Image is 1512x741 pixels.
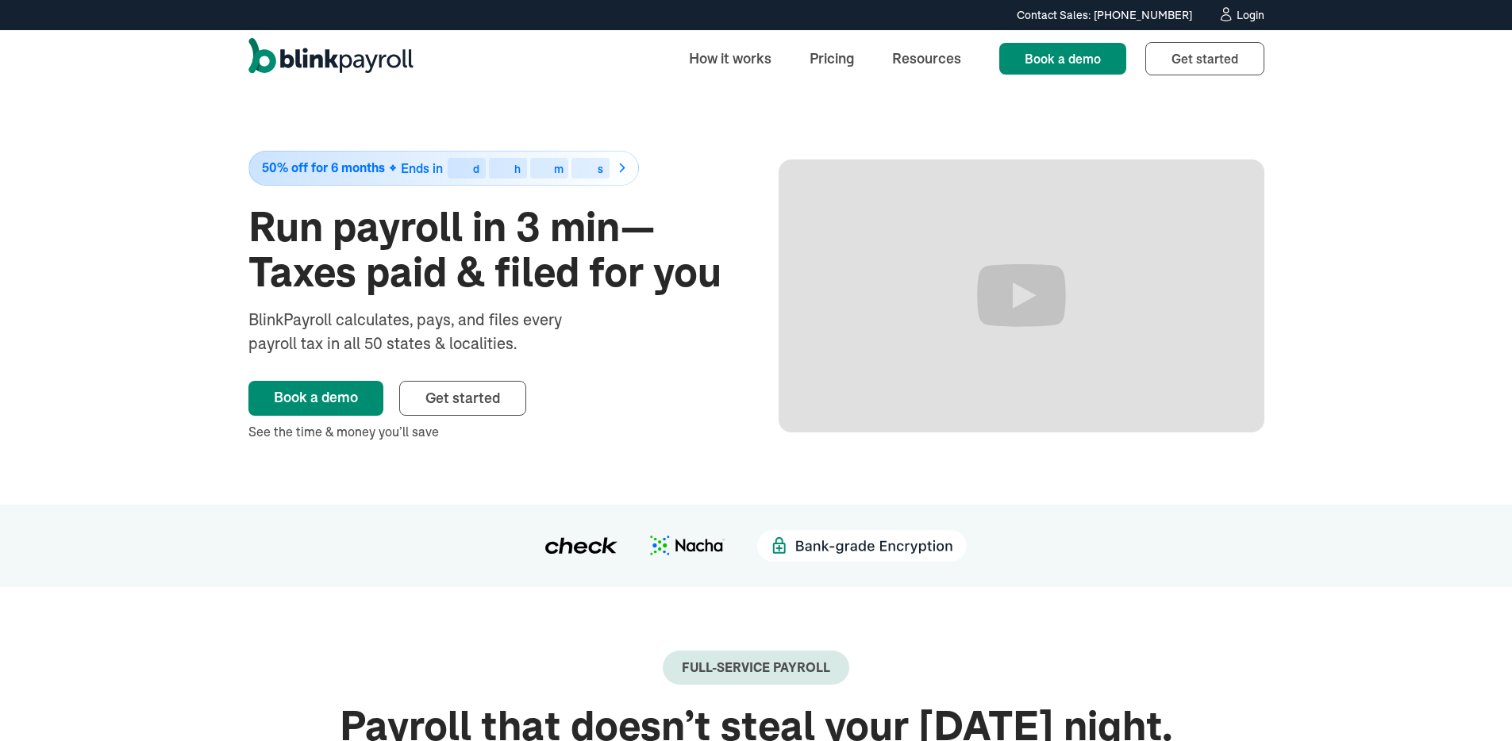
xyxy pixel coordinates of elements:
iframe: Run Payroll in 3 min with BlinkPayroll [779,159,1264,432]
div: h [514,163,521,175]
a: How it works [676,41,784,75]
div: m [554,163,564,175]
a: Book a demo [248,381,383,416]
span: 50% off for 6 months [262,161,385,175]
span: Book a demo [1025,51,1101,67]
span: Get started [1172,51,1238,67]
a: Resources [879,41,974,75]
a: Pricing [797,41,867,75]
div: BlinkPayroll calculates, pays, and files every payroll tax in all 50 states & localities. [248,308,604,355]
a: Get started [399,381,526,416]
div: d [473,163,479,175]
span: Ends in [401,160,443,176]
div: See the time & money you’ll save [248,422,734,441]
span: Get started [425,389,500,407]
a: Get started [1145,42,1264,75]
h1: Run payroll in 3 min—Taxes paid & filed for you [248,205,734,295]
div: s [598,163,603,175]
div: Contact Sales: [PHONE_NUMBER] [1017,7,1192,24]
a: 50% off for 6 monthsEnds indhms [248,151,734,186]
a: Book a demo [999,43,1126,75]
div: Login [1237,10,1264,21]
div: Full-Service payroll [682,660,830,675]
a: Login [1218,6,1264,24]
